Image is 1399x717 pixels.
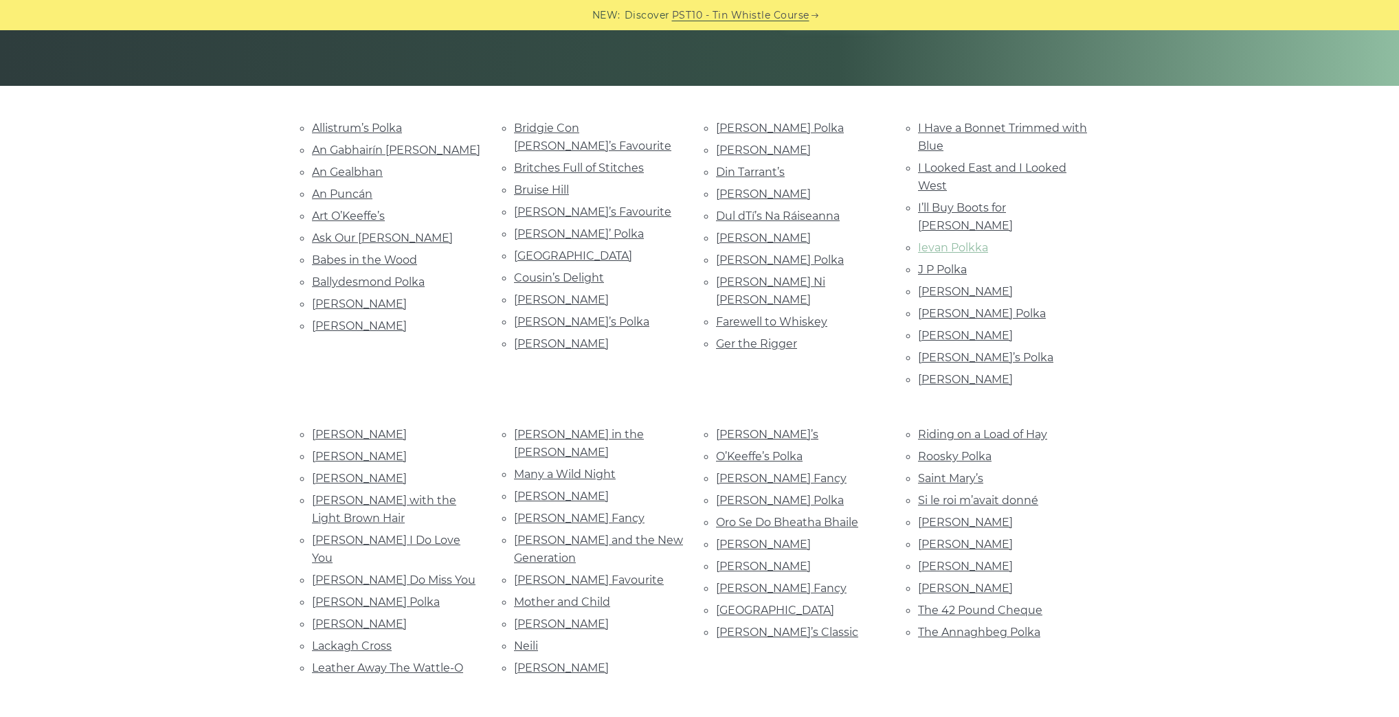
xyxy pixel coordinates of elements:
[918,494,1038,507] a: Si le roi m’avait donné
[716,315,827,328] a: Farewell to Whiskey
[716,494,844,507] a: [PERSON_NAME] Polka
[716,275,825,306] a: [PERSON_NAME] Ni [PERSON_NAME]
[514,617,609,630] a: [PERSON_NAME]
[312,534,460,565] a: [PERSON_NAME] I Do Love You
[514,490,609,503] a: [PERSON_NAME]
[716,516,858,529] a: Oro Se Do Bheatha Bhaile
[514,468,616,481] a: Many a Wild Night
[312,166,383,179] a: An Gealbhan
[918,450,992,463] a: Roosky Polka
[716,122,844,135] a: [PERSON_NAME] Polka
[514,161,644,174] a: Britches Full of Stitches
[312,639,392,652] a: Lackagh Cross
[918,263,967,276] a: J P Polka
[672,8,809,23] a: PST10 - Tin Whistle Course
[514,661,609,674] a: [PERSON_NAME]
[918,582,1013,595] a: [PERSON_NAME]
[514,315,649,328] a: [PERSON_NAME]’s Polka
[918,538,1013,551] a: [PERSON_NAME]
[514,293,609,306] a: [PERSON_NAME]
[716,626,858,639] a: [PERSON_NAME]’s Classic
[716,337,797,350] a: Ger the Rigger
[918,560,1013,573] a: [PERSON_NAME]
[716,582,847,595] a: [PERSON_NAME] Fancy
[312,275,425,288] a: Ballydesmond Polka
[918,241,988,254] a: Ievan Polkka
[312,319,407,332] a: [PERSON_NAME]
[716,187,811,201] a: [PERSON_NAME]
[514,512,645,525] a: [PERSON_NAME] Fancy
[918,161,1066,192] a: I Looked East and I Looked West
[312,253,417,266] a: Babes in the Wood
[514,337,609,350] a: [PERSON_NAME]
[312,187,372,201] a: An Puncán
[312,617,407,630] a: [PERSON_NAME]
[592,8,620,23] span: NEW:
[716,144,811,157] a: [PERSON_NAME]
[514,249,632,262] a: [GEOGRAPHIC_DATA]
[918,285,1013,298] a: [PERSON_NAME]
[918,122,1087,152] a: I Have a Bonnet Trimmed with Blue
[716,209,840,223] a: Dul dTí’s Na Ráiseanna
[514,534,683,565] a: [PERSON_NAME] and the New Generation
[716,166,785,179] a: Din Tarrant’s
[918,329,1013,342] a: [PERSON_NAME]
[312,472,407,485] a: [PERSON_NAME]
[514,271,604,284] a: Cousin’s Delight
[716,231,811,244] a: [PERSON_NAME]
[918,604,1042,617] a: The 42 Pound Cheque
[514,183,569,196] a: Bruise Hill
[514,428,644,459] a: [PERSON_NAME] in the [PERSON_NAME]
[312,428,407,441] a: [PERSON_NAME]
[514,573,664,587] a: [PERSON_NAME] Favourite
[312,573,475,587] a: [PERSON_NAME] Do Miss You
[918,626,1040,639] a: The Annaghbeg Polka
[312,231,453,244] a: Ask Our [PERSON_NAME]
[312,209,385,223] a: Art O’Keeffe’s
[312,595,440,608] a: [PERSON_NAME] Polka
[625,8,670,23] span: Discover
[918,201,1013,232] a: I’ll Buy Boots for [PERSON_NAME]
[514,639,538,652] a: Neili
[312,144,480,157] a: An Gabhairín [PERSON_NAME]
[918,373,1013,386] a: [PERSON_NAME]
[716,604,834,617] a: [GEOGRAPHIC_DATA]
[312,122,402,135] a: Allistrum’s Polka
[918,472,983,485] a: Saint Mary’s
[312,297,407,310] a: [PERSON_NAME]
[716,428,818,441] a: [PERSON_NAME]’s
[716,538,811,551] a: [PERSON_NAME]
[918,351,1053,364] a: [PERSON_NAME]’s Polka
[514,122,671,152] a: Bridgie Con [PERSON_NAME]’s Favourite
[514,227,644,240] a: [PERSON_NAME]’ Polka
[312,494,456,525] a: [PERSON_NAME] with the Light Brown Hair
[918,307,1046,320] a: [PERSON_NAME] Polka
[716,450,803,463] a: O’Keeffe’s Polka
[918,516,1013,529] a: [PERSON_NAME]
[514,595,610,608] a: Mother and Child
[312,450,407,463] a: [PERSON_NAME]
[716,253,844,266] a: [PERSON_NAME] Polka
[514,205,671,218] a: [PERSON_NAME]’s Favourite
[716,472,847,485] a: [PERSON_NAME] Fancy
[716,560,811,573] a: [PERSON_NAME]
[918,428,1047,441] a: Riding on a Load of Hay
[312,661,463,674] a: Leather Away The Wattle-O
